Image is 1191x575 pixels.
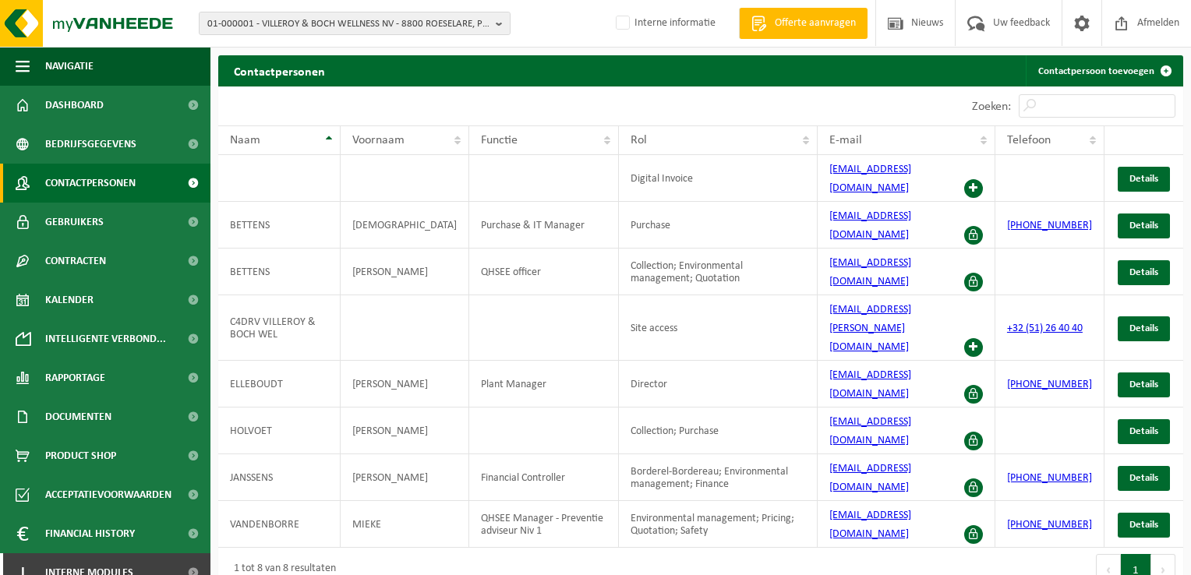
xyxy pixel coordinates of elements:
td: [PERSON_NAME] [341,361,469,407]
td: QHSEE Manager - Preventie adviseur Niv 1 [469,501,619,548]
a: Details [1118,213,1170,238]
td: [PERSON_NAME] [341,454,469,501]
span: Telefoon [1007,134,1051,146]
a: [EMAIL_ADDRESS][DOMAIN_NAME] [829,164,911,194]
span: Rol [631,134,647,146]
td: HOLVOET [218,407,341,454]
span: Navigatie [45,47,94,86]
td: Digital Invoice [619,155,818,202]
span: Details [1129,174,1158,184]
span: Offerte aanvragen [771,16,860,31]
span: Contracten [45,242,106,280]
label: Interne informatie [613,12,716,35]
a: [EMAIL_ADDRESS][DOMAIN_NAME] [829,257,911,287]
span: E-mail [829,134,862,146]
a: [PHONE_NUMBER] [1007,472,1092,484]
span: Voornaam [352,134,405,146]
td: Collection; Environmental management; Quotation [619,249,818,295]
span: Kalender [45,280,94,319]
a: [EMAIL_ADDRESS][DOMAIN_NAME] [829,210,911,241]
a: Details [1118,316,1170,341]
a: Details [1118,167,1170,192]
td: JANSSENS [218,454,341,501]
a: Details [1118,513,1170,538]
span: Details [1129,473,1158,483]
td: Plant Manager [469,361,619,407]
a: [EMAIL_ADDRESS][PERSON_NAME][DOMAIN_NAME] [829,304,911,353]
td: Purchase [619,202,818,249]
td: BETTENS [218,249,341,295]
td: C4DRV VILLEROY & BOCH WEL [218,295,341,361]
td: Director [619,361,818,407]
td: [PERSON_NAME] [341,407,469,454]
span: Rapportage [45,358,105,397]
td: Site access [619,295,818,361]
a: [PHONE_NUMBER] [1007,519,1092,531]
td: VANDENBORRE [218,501,341,548]
span: Details [1129,267,1158,277]
span: Details [1129,426,1158,436]
span: Details [1129,220,1158,231]
a: [PHONE_NUMBER] [1007,220,1092,231]
td: Financial Controller [469,454,619,501]
span: Details [1129,379,1158,390]
td: [PERSON_NAME] [341,249,469,295]
a: Contactpersoon toevoegen [1026,55,1182,86]
td: Collection; Purchase [619,407,818,454]
a: [EMAIL_ADDRESS][DOMAIN_NAME] [829,510,911,540]
a: [EMAIL_ADDRESS][DOMAIN_NAME] [829,369,911,400]
span: Functie [481,134,518,146]
td: ELLEBOUDT [218,361,341,407]
label: Zoeken: [972,101,1011,113]
span: 01-000001 - VILLEROY & BOCH WELLNESS NV - 8800 ROESELARE, POPULIERSTRAAT 1 [207,12,489,36]
td: [DEMOGRAPHIC_DATA] [341,202,469,249]
td: QHSEE officer [469,249,619,295]
span: Documenten [45,397,111,436]
a: Details [1118,419,1170,444]
span: Intelligente verbond... [45,319,166,358]
span: Financial History [45,514,135,553]
span: Contactpersonen [45,164,136,203]
a: [EMAIL_ADDRESS][DOMAIN_NAME] [829,416,911,446]
a: [PHONE_NUMBER] [1007,379,1092,390]
span: Dashboard [45,86,104,125]
span: Bedrijfsgegevens [45,125,136,164]
td: Borderel-Bordereau; Environmental management; Finance [619,454,818,501]
td: Purchase & IT Manager [469,202,619,249]
a: Details [1118,372,1170,397]
span: Gebruikers [45,203,104,242]
a: Details [1118,466,1170,491]
span: Details [1129,520,1158,530]
a: +32 (51) 26 40 40 [1007,323,1083,334]
a: Offerte aanvragen [739,8,868,39]
span: Naam [230,134,260,146]
span: Product Shop [45,436,116,475]
h2: Contactpersonen [218,55,341,86]
button: 01-000001 - VILLEROY & BOCH WELLNESS NV - 8800 ROESELARE, POPULIERSTRAAT 1 [199,12,511,35]
td: Environmental management; Pricing; Quotation; Safety [619,501,818,548]
td: MIEKE [341,501,469,548]
td: BETTENS [218,202,341,249]
span: Acceptatievoorwaarden [45,475,171,514]
span: Details [1129,323,1158,333]
a: Details [1118,260,1170,285]
a: [EMAIL_ADDRESS][DOMAIN_NAME] [829,463,911,493]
